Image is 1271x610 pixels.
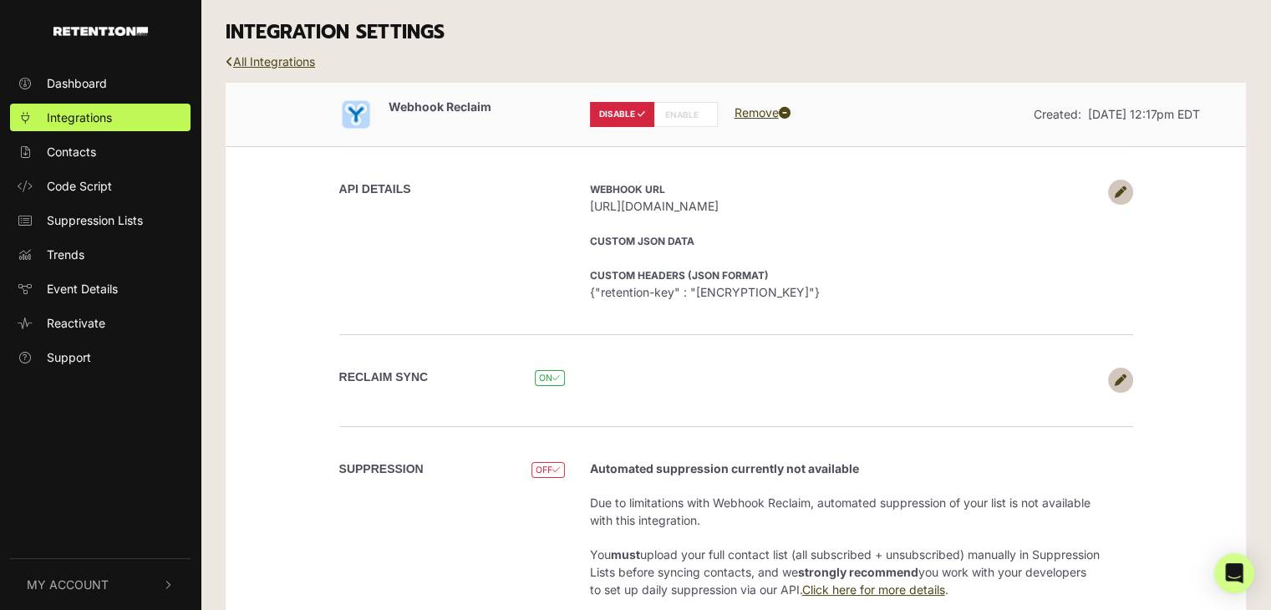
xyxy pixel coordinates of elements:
[339,98,373,131] img: Webhook Reclaim
[339,369,429,386] label: Reclaim Sync
[590,102,654,127] label: DISABLE
[1088,107,1200,121] span: [DATE] 12:17pm EDT
[339,460,424,478] label: SUPPRESSION
[10,172,191,200] a: Code Script
[1214,553,1254,593] div: Open Intercom Messenger
[798,565,918,579] strong: strongly recommend
[10,104,191,131] a: Integrations
[226,21,1246,44] h3: INTEGRATION SETTINGS
[611,547,640,562] strong: must
[10,241,191,268] a: Trends
[590,494,1100,529] p: Due to limitations with Webhook Reclaim, automated suppression of your list is not available with...
[1034,107,1081,121] span: Created:
[10,343,191,371] a: Support
[590,283,1100,301] span: {"retention-key" : "[ENCRYPTION_KEY]"}
[226,54,315,69] a: All Integrations
[10,309,191,337] a: Reactivate
[590,235,694,247] strong: Custom JSON Data
[47,143,96,160] span: Contacts
[531,462,564,478] span: OFF
[47,211,143,229] span: Suppression Lists
[590,546,1100,598] p: You upload your full contact list (all subscribed + unsubscribed) manually in Suppression Lists b...
[47,177,112,195] span: Code Script
[10,559,191,610] button: My Account
[27,576,109,593] span: My Account
[47,109,112,126] span: Integrations
[590,461,859,475] strong: Automated suppression currently not available
[389,99,491,114] span: Webhook Reclaim
[47,348,91,366] span: Support
[47,74,107,92] span: Dashboard
[590,269,769,282] strong: Custom Headers (JSON format)
[10,275,191,302] a: Event Details
[339,180,411,198] label: API DETAILS
[653,102,718,127] label: ENABLE
[10,206,191,234] a: Suppression Lists
[47,314,105,332] span: Reactivate
[590,197,1100,215] span: [URL][DOMAIN_NAME]
[735,105,791,119] a: Remove
[535,370,564,386] span: ON
[10,69,191,97] a: Dashboard
[802,582,945,597] a: Click here for more details
[590,183,665,196] strong: Webhook URL
[47,280,118,297] span: Event Details
[10,138,191,165] a: Contacts
[47,246,84,263] span: Trends
[53,27,148,36] img: Retention.com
